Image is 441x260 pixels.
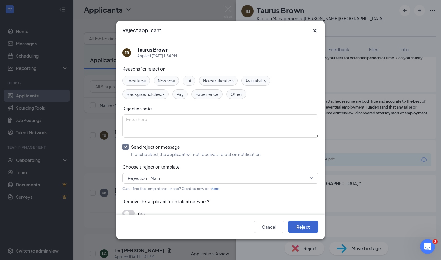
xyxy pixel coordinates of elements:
span: No certification [203,77,234,84]
span: Remove this applicant from talent network? [123,199,209,204]
span: Reasons for rejection [123,66,165,71]
span: Availability [245,77,266,84]
a: here [212,186,219,191]
button: Reject [288,221,318,233]
span: Other [230,91,242,97]
span: Rejection note [123,106,152,111]
span: No show [158,77,175,84]
span: Background check [126,91,165,97]
h3: Reject applicant [123,27,161,34]
span: Experience [195,91,219,97]
svg: Cross [311,27,318,34]
iframe: Intercom live chat [420,239,435,254]
span: Yes [137,210,145,217]
span: 3 [433,239,438,244]
button: Close [311,27,318,34]
span: Choose a rejection template [123,164,180,170]
span: Legal age [126,77,146,84]
span: Fit [187,77,191,84]
span: Pay [176,91,184,97]
div: TB [125,50,129,55]
button: Cancel [254,221,284,233]
h5: Taurus Brown [137,46,168,53]
div: Applied [DATE] 1:54 PM [137,53,177,59]
span: Can't find the template you need? Create a new one . [123,186,220,191]
span: Rejection - Main [128,174,160,183]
